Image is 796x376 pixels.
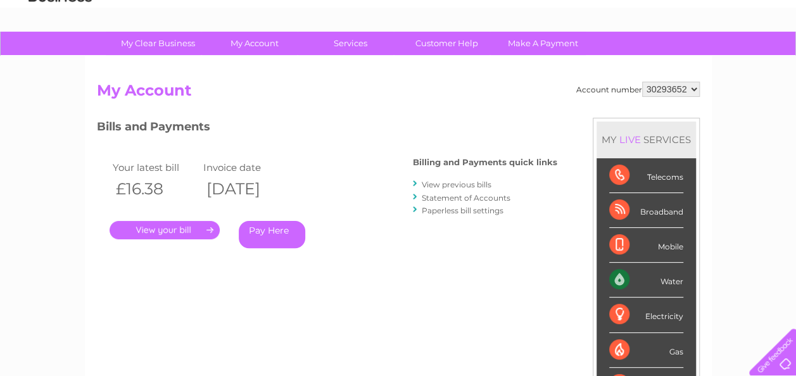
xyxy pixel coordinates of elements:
img: logo.png [28,33,92,72]
div: Account number [576,82,700,97]
div: LIVE [617,134,643,146]
a: Energy [605,54,633,63]
a: Blog [686,54,704,63]
a: Contact [712,54,743,63]
div: Telecoms [609,158,683,193]
a: My Account [202,32,306,55]
a: . [110,221,220,239]
a: 0333 014 3131 [557,6,645,22]
th: £16.38 [110,176,201,202]
td: Invoice date [200,159,291,176]
div: Clear Business is a trading name of Verastar Limited (registered in [GEOGRAPHIC_DATA] No. 3667643... [99,7,698,61]
a: Paperless bill settings [422,206,503,215]
h2: My Account [97,82,700,106]
a: Log out [754,54,784,63]
a: Statement of Accounts [422,193,510,203]
a: Telecoms [640,54,678,63]
div: MY SERVICES [597,122,696,158]
a: Make A Payment [491,32,595,55]
div: Broadband [609,193,683,228]
th: [DATE] [200,176,291,202]
div: Gas [609,333,683,368]
h3: Bills and Payments [97,118,557,140]
td: Your latest bill [110,159,201,176]
a: View previous bills [422,180,491,189]
div: Electricity [609,298,683,332]
a: Customer Help [395,32,499,55]
div: Water [609,263,683,298]
a: Services [298,32,403,55]
a: Pay Here [239,221,305,248]
a: Water [573,54,597,63]
a: My Clear Business [106,32,210,55]
div: Mobile [609,228,683,263]
h4: Billing and Payments quick links [413,158,557,167]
